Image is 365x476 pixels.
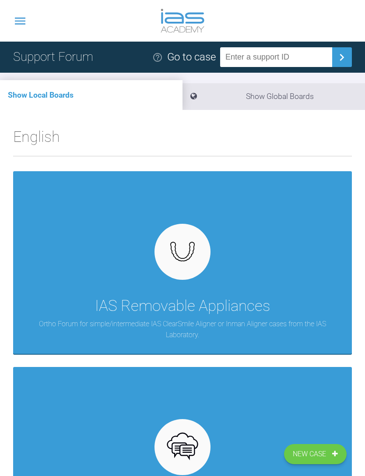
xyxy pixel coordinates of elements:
[167,49,216,65] div: Go to case
[26,318,339,341] p: Ortho Forum for simple/intermediate IAS ClearSmile Aligner or Inman Aligner cases from the IAS La...
[13,125,352,156] h2: English
[293,448,328,460] span: New Case
[182,83,365,110] li: Show Global Boards
[220,47,332,67] input: Enter a support ID
[95,294,270,318] div: IAS Removable Appliances
[166,430,200,464] img: opensource.6e495855.svg
[335,50,349,64] img: chevronRight.28bd32b0.svg
[161,9,204,33] img: logo-light.3e3ef733.png
[166,239,200,264] img: removables.927eaa4e.svg
[13,171,352,353] a: IAS Removable AppliancesOrtho Forum for simple/intermediate IAS ClearSmile Aligner or Inman Align...
[284,444,347,464] a: New Case
[152,52,163,63] img: help.e70b9f3d.svg
[13,47,93,67] h1: Support Forum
